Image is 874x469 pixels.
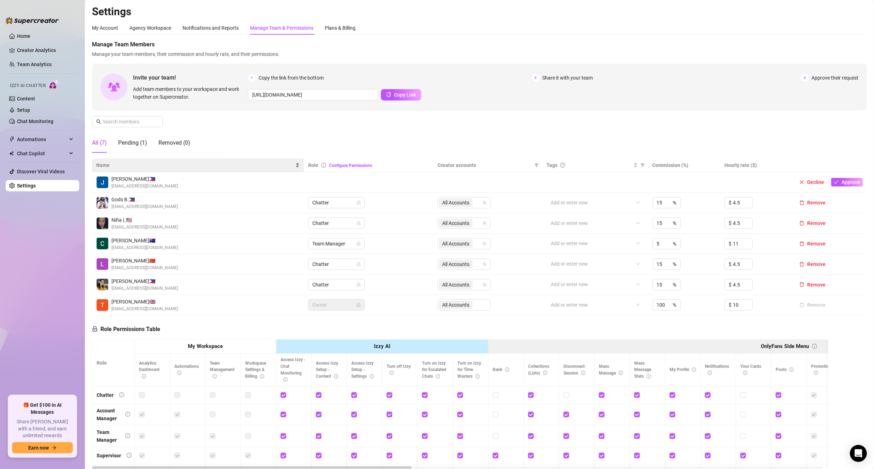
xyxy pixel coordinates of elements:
[210,361,235,379] span: Team Management
[581,371,585,375] span: info-circle
[103,118,153,126] input: Search members
[386,92,391,97] span: copy
[799,241,804,246] span: delete
[188,343,223,349] strong: My Workspace
[129,24,171,32] div: Agency Workspace
[797,178,827,186] button: Decline
[92,340,135,387] th: Role
[111,244,178,251] span: [EMAIL_ADDRESS][DOMAIN_NAME]
[248,74,256,82] span: 1
[111,196,178,203] span: Gods B. 🇵🇭
[493,367,509,372] span: Bank
[387,364,411,376] span: Turn off Izzy
[17,33,30,39] a: Home
[52,445,57,450] span: arrow-right
[111,237,178,244] span: [PERSON_NAME] 🇦🇺
[12,442,73,453] button: Earn nowarrow-right
[17,107,30,113] a: Setup
[111,306,178,312] span: [EMAIL_ADDRESS][DOMAIN_NAME]
[761,343,809,349] strong: OnlyFans Side Menu
[111,224,178,231] span: [EMAIL_ADDRESS][DOMAIN_NAME]
[92,139,107,147] div: All (7)
[743,371,747,375] span: info-circle
[97,452,121,459] div: Supervisor
[111,265,178,271] span: [EMAIL_ADDRESS][DOMAIN_NAME]
[111,298,178,306] span: [PERSON_NAME] 🇬🇧
[374,343,390,349] strong: Izzy AI
[174,364,199,376] span: Automations
[799,221,804,226] span: delete
[111,216,178,224] span: Niña (. 🇺🇸
[542,74,593,82] span: Share it with your team
[111,175,178,183] span: [PERSON_NAME] 🇵🇭
[381,89,421,100] button: Copy Link
[12,418,73,439] span: Share [PERSON_NAME] with a friend, and earn unlimited rewards
[807,282,826,288] span: Remove
[334,374,338,378] span: info-circle
[439,198,473,207] span: All Accounts
[125,433,130,438] span: info-circle
[439,280,473,289] span: All Accounts
[183,24,239,32] div: Notifications and Reports
[534,163,539,167] span: filter
[96,119,101,124] span: search
[308,162,318,168] span: Role
[97,197,108,209] img: Gods Bane
[811,364,833,376] span: Promotions
[133,73,248,82] span: Invite your team!
[312,238,360,249] span: Team Manager
[125,412,130,417] span: info-circle
[799,200,804,205] span: delete
[312,197,360,208] span: Chatter
[92,158,304,172] th: Name
[436,374,440,378] span: info-circle
[92,325,160,334] h5: Role Permissions Table
[245,361,266,379] span: Workspace Settings & Billing
[807,220,826,226] span: Remove
[96,161,294,169] span: Name
[807,241,826,247] span: Remove
[111,203,178,210] span: [EMAIL_ADDRESS][DOMAIN_NAME]
[692,367,696,372] span: info-circle
[812,344,817,349] span: info-circle
[329,163,372,168] a: Configure Permissions
[634,361,651,379] span: Mass Message Stats
[442,199,469,207] span: All Accounts
[10,82,46,89] span: Izzy AI Chatter
[740,364,761,376] span: Your Cards
[17,134,67,145] span: Automations
[563,364,585,376] span: Disconnect Session
[439,219,473,227] span: All Accounts
[6,17,59,24] img: logo-BBDzfeDw.svg
[641,163,645,167] span: filter
[133,85,245,101] span: Add team members to your workspace and work together on Supercreator.
[543,371,547,375] span: info-circle
[312,259,360,270] span: Chatter
[814,371,818,375] span: info-circle
[807,261,826,267] span: Remove
[97,218,108,229] img: Niña (Nyang)
[797,239,828,248] button: Remove
[834,180,839,185] span: check
[357,303,361,307] span: lock
[17,62,52,67] a: Team Analytics
[111,257,178,265] span: [PERSON_NAME] 🇨🇳
[546,161,557,169] span: Tags
[831,178,863,186] button: Approve
[17,148,67,159] span: Chat Copilot
[708,371,712,375] span: info-circle
[799,282,804,287] span: delete
[17,169,65,174] a: Discover Viral Videos
[312,279,360,290] span: Chatter
[312,300,360,310] span: Owner
[92,40,867,49] span: Manage Team Members
[357,283,361,287] span: lock
[776,367,794,372] span: Posts
[28,445,49,451] span: Earn now
[670,367,696,372] span: My Profile
[801,74,809,82] span: 3
[357,221,361,225] span: lock
[482,242,487,246] span: team
[213,374,217,378] span: info-circle
[139,361,160,379] span: Analytics Dashboard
